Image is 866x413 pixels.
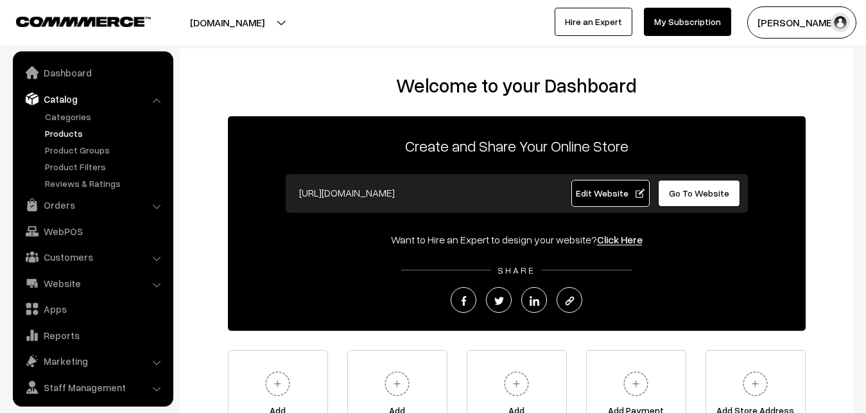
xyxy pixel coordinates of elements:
[42,143,169,157] a: Product Groups
[16,193,169,216] a: Orders
[16,17,151,26] img: COMMMERCE
[16,349,169,373] a: Marketing
[193,74,840,97] h2: Welcome to your Dashboard
[228,232,806,247] div: Want to Hire an Expert to design your website?
[42,160,169,173] a: Product Filters
[16,220,169,243] a: WebPOS
[571,180,650,207] a: Edit Website
[379,366,415,401] img: plus.svg
[597,233,643,246] a: Click Here
[16,245,169,268] a: Customers
[555,8,632,36] a: Hire an Expert
[260,366,295,401] img: plus.svg
[669,188,729,198] span: Go To Website
[16,61,169,84] a: Dashboard
[831,13,850,32] img: user
[16,376,169,399] a: Staff Management
[145,6,309,39] button: [DOMAIN_NAME]
[658,180,741,207] a: Go To Website
[16,87,169,110] a: Catalog
[42,127,169,140] a: Products
[747,6,856,39] button: [PERSON_NAME]
[738,366,773,401] img: plus.svg
[499,366,534,401] img: plus.svg
[491,265,542,276] span: SHARE
[228,134,806,157] p: Create and Share Your Online Store
[42,110,169,123] a: Categories
[16,324,169,347] a: Reports
[42,177,169,190] a: Reviews & Ratings
[16,13,128,28] a: COMMMERCE
[16,297,169,321] a: Apps
[618,366,654,401] img: plus.svg
[644,8,731,36] a: My Subscription
[16,272,169,295] a: Website
[576,188,645,198] span: Edit Website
